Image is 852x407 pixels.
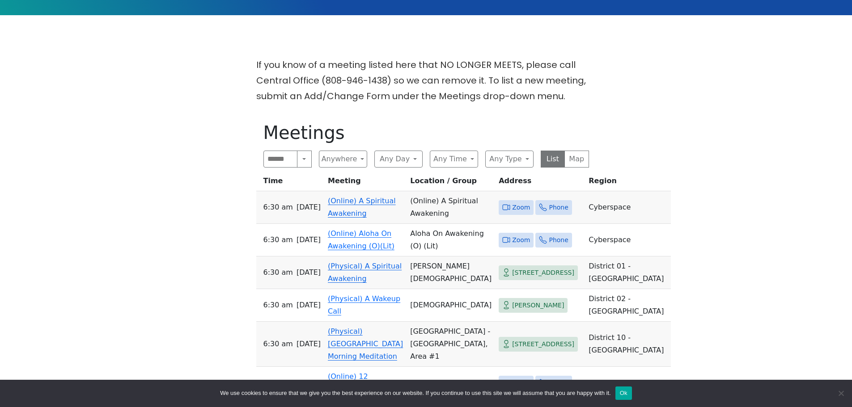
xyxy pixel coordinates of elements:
[585,256,671,289] td: District 01 - [GEOGRAPHIC_DATA]
[512,378,530,389] span: Zoom
[328,327,403,361] a: (Physical) [GEOGRAPHIC_DATA] Morning Meditation
[319,151,367,168] button: Anywhere
[297,299,321,311] span: [DATE]
[541,151,565,168] button: List
[297,377,321,389] span: [DATE]
[328,294,400,315] a: (Physical) A Wakeup Call
[585,191,671,224] td: Cyberspace
[407,224,495,256] td: Aloha On Awakening (O) (Lit)
[512,235,530,246] span: Zoom
[430,151,478,168] button: Any Time
[585,367,671,399] td: Cyberspace
[512,339,574,350] span: [STREET_ADDRESS]
[297,201,321,214] span: [DATE]
[328,372,389,393] a: (Online) 12 Coconuts Waikiki
[324,175,407,191] th: Meeting
[485,151,534,168] button: Any Type
[256,175,325,191] th: Time
[328,262,402,283] a: (Physical) A Spiritual Awakening
[585,224,671,256] td: Cyberspace
[512,300,564,311] span: [PERSON_NAME]
[374,151,423,168] button: Any Day
[263,338,293,350] span: 6:30 AM
[615,386,632,400] button: Ok
[297,266,321,279] span: [DATE]
[297,151,311,168] button: Search
[564,151,589,168] button: Map
[549,202,568,213] span: Phone
[263,266,293,279] span: 6:30 AM
[512,267,574,278] span: [STREET_ADDRESS]
[220,389,610,398] span: We use cookies to ensure that we give you the best experience on our website. If you continue to ...
[297,338,321,350] span: [DATE]
[407,289,495,322] td: [DEMOGRAPHIC_DATA]
[263,151,298,168] input: Search
[263,377,293,389] span: 7:00 AM
[407,175,495,191] th: Location / Group
[407,256,495,289] td: [PERSON_NAME][DEMOGRAPHIC_DATA]
[263,122,589,143] h1: Meetings
[549,235,568,246] span: Phone
[585,322,671,367] td: District 10 - [GEOGRAPHIC_DATA]
[512,202,530,213] span: Zoom
[328,197,396,218] a: (Online) A Spiritual Awakening
[407,191,495,224] td: (Online) A Spiritual Awakening
[836,389,845,398] span: No
[495,175,585,191] th: Address
[585,175,671,191] th: Region
[407,322,495,367] td: [GEOGRAPHIC_DATA] - [GEOGRAPHIC_DATA], Area #1
[585,289,671,322] td: District 02 - [GEOGRAPHIC_DATA]
[256,57,596,104] p: If you know of a meeting listed here that NO LONGER MEETS, please call Central Office (808-946-14...
[263,299,293,311] span: 6:30 AM
[328,229,394,250] a: (Online) Aloha On Awakening (O)(Lit)
[263,201,293,214] span: 6:30 AM
[297,234,321,246] span: [DATE]
[263,234,293,246] span: 6:30 AM
[549,378,568,389] span: Phone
